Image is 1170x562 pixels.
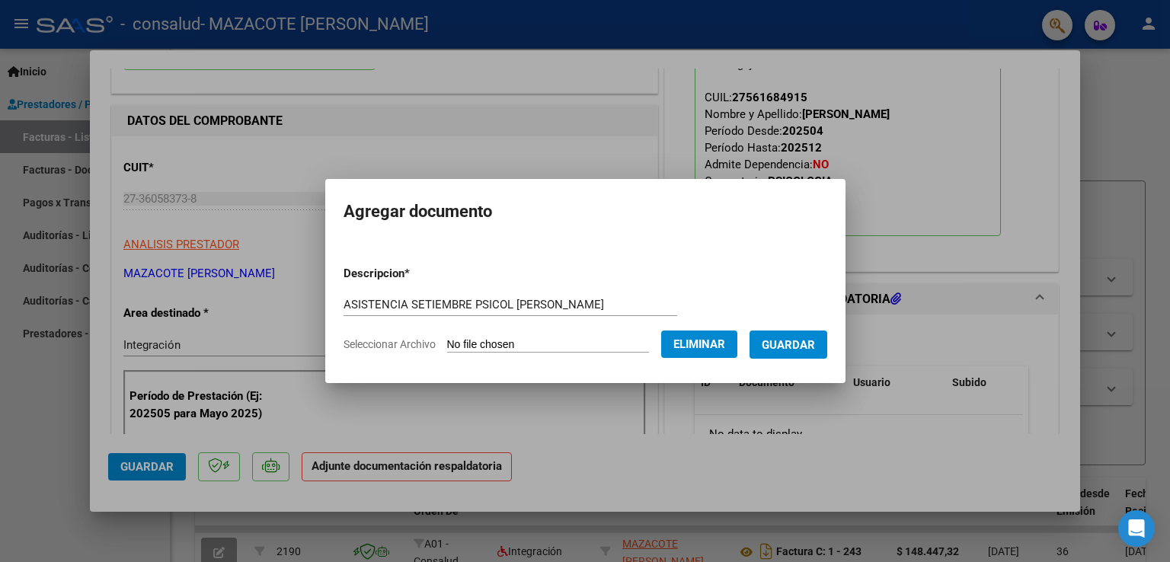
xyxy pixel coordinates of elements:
[344,197,827,226] h2: Agregar documento
[1118,510,1155,547] div: Open Intercom Messenger
[762,338,815,352] span: Guardar
[344,338,436,350] span: Seleccionar Archivo
[661,330,737,358] button: Eliminar
[673,337,725,351] span: Eliminar
[344,265,489,283] p: Descripcion
[750,330,827,359] button: Guardar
